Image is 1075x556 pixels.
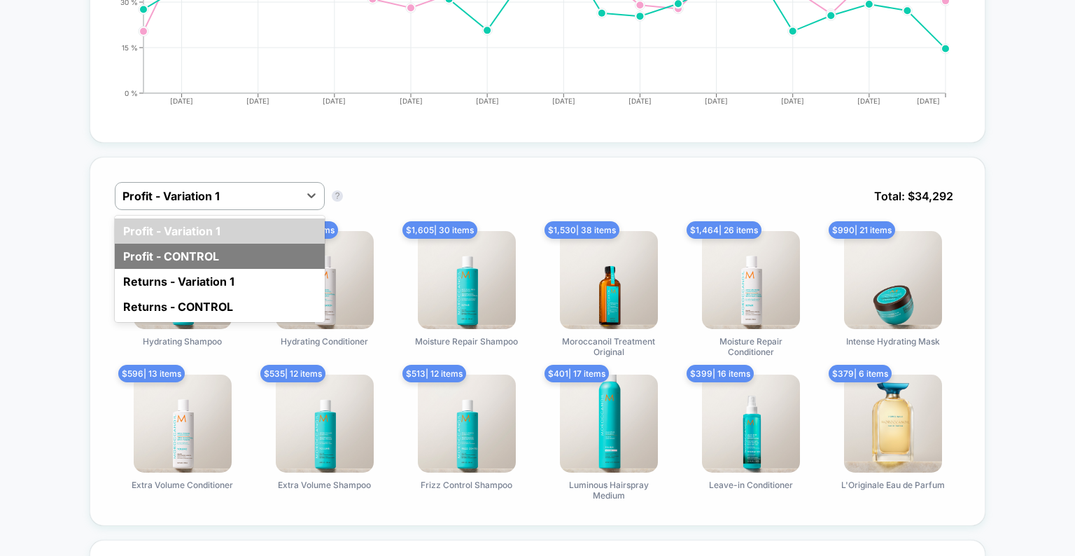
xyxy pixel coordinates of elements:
[118,365,185,382] span: $ 596 | 13 items
[421,480,512,490] span: Frizz Control Shampoo
[829,365,892,382] span: $ 379 | 6 items
[260,365,325,382] span: $ 535 | 12 items
[143,336,222,347] span: Hydrating Shampoo
[276,375,374,473] img: Extra Volume Shampoo
[829,221,895,239] span: $ 990 | 21 items
[278,480,371,490] span: Extra Volume Shampoo
[702,375,800,473] img: Leave-in Conditioner
[917,97,940,105] tspan: [DATE]
[332,190,343,202] button: ?
[170,97,193,105] tspan: [DATE]
[556,336,661,357] span: Moroccanoil Treatment Original
[841,480,945,490] span: L'Originale Eau de Parfum
[846,336,940,347] span: Intense Hydrating Mask
[418,231,516,329] img: Moisture Repair Shampoo
[844,231,942,329] img: Intense Hydrating Mask
[115,218,325,244] div: Profit - Variation 1
[415,336,518,347] span: Moisture Repair Shampoo
[687,221,761,239] span: $ 1,464 | 26 items
[544,221,619,239] span: $ 1,530 | 38 items
[560,375,658,473] img: Luminous Hairspray Medium
[476,97,499,105] tspan: [DATE]
[867,182,960,210] span: Total: $ 34,292
[552,97,575,105] tspan: [DATE]
[844,375,942,473] img: L'Originale Eau de Parfum
[560,231,658,329] img: Moroccanoil Treatment Original
[402,221,477,239] span: $ 1,605 | 30 items
[115,269,325,294] div: Returns - Variation 1
[122,43,138,51] tspan: 15 %
[709,480,793,490] span: Leave-in Conditioner
[125,88,138,97] tspan: 0 %
[544,365,609,382] span: $ 401 | 17 items
[781,97,804,105] tspan: [DATE]
[702,231,800,329] img: Moisture Repair Conditioner
[698,336,803,357] span: Moisture Repair Conditioner
[132,480,233,490] span: Extra Volume Conditioner
[556,480,661,501] span: Luminous Hairspray Medium
[687,365,754,382] span: $ 399 | 16 items
[400,97,423,105] tspan: [DATE]
[246,97,269,105] tspan: [DATE]
[705,97,728,105] tspan: [DATE]
[134,375,232,473] img: Extra Volume Conditioner
[418,375,516,473] img: Frizz Control Shampoo
[857,97,880,105] tspan: [DATE]
[115,244,325,269] div: Profit - CONTROL
[402,365,466,382] span: $ 513 | 12 items
[115,294,325,319] div: Returns - CONTROL
[281,336,368,347] span: Hydrating Conditioner
[323,97,346,105] tspan: [DATE]
[628,97,652,105] tspan: [DATE]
